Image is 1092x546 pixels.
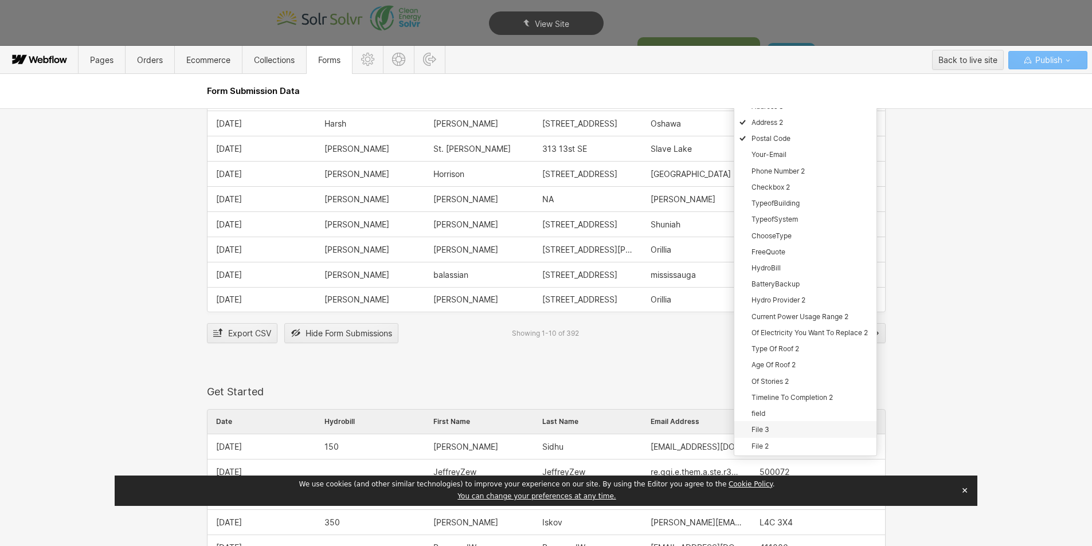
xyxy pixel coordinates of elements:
span: [DATE] [216,442,242,451]
span: Ecommerce [186,55,230,65]
span: [PERSON_NAME] [324,220,389,229]
span: [DATE] [216,468,242,477]
span: [STREET_ADDRESS] [542,270,617,280]
span: Shuniah [651,220,680,229]
div: Monday, September 8, 2025 12:43 PM [208,237,316,262]
span: [PERSON_NAME] [433,442,498,451]
span: Iskov [542,518,562,527]
span: [STREET_ADDRESS] [542,220,617,229]
div: Showing 1-10 of 392 [512,329,579,337]
span: [DATE] [216,245,242,254]
span: [PERSON_NAME] [433,295,498,304]
span: [DATE] [216,119,242,128]
button: Export CSV [207,323,277,343]
span: Email Address [651,418,699,426]
span: [DATE] [216,195,242,204]
span: Of Stories 2 [752,377,789,386]
div: Saturday, September 13, 2025 1:49 PM [208,136,316,161]
span: Address 2 [752,118,783,127]
span: field [752,409,765,418]
span: [PERSON_NAME] [433,245,498,254]
div: Monday, September 15, 2025 2:23 PM [208,111,316,136]
span: Forms [318,55,340,65]
div: First Name [425,410,534,434]
span: Horrison [433,170,464,179]
div: Monday, September 8, 2025 7:34 PM [208,187,316,211]
span: [DATE] [216,518,242,527]
span: Your-Email [752,151,786,159]
span: Harsh [324,119,346,128]
button: Back to live site [932,50,1004,70]
div: Wednesday, September 10, 2025 5:39 PM [208,162,316,186]
span: [PERSON_NAME] [324,295,389,304]
div: Wednesday, September 17, 2025 9:26 AM [208,459,316,484]
span: [PERSON_NAME] [433,119,498,128]
span: [PERSON_NAME] [651,195,715,204]
a: Cookie Policy [729,480,773,488]
span: Timeline To Completion 2 [752,393,833,402]
span: JeffreyZew [433,468,476,477]
span: [DATE] [216,295,242,304]
span: JeffreyZew [542,468,585,477]
div: Friday, September 19, 2025 2:34 AM [208,434,316,459]
span: [DATE] [216,170,242,179]
div: Hydrobill [316,410,425,434]
span: 350 [324,518,340,527]
span: Age Of Roof 2 [752,361,796,370]
span: NA [542,195,554,204]
button: Publish [1008,51,1087,69]
span: Pages [90,55,113,65]
span: [GEOGRAPHIC_DATA] [651,170,731,179]
span: Of Electricity You Want To Replace 2 [752,328,868,337]
span: Collections [254,55,295,65]
span: First Name [433,418,470,426]
h2: Form Submission Data [207,85,886,97]
span: File 3 [752,426,769,434]
span: Type Of Roof 2 [752,344,799,353]
span: Orillia [651,295,671,304]
span: We use cookies (and other similar technologies) to improve your experience on our site. By using ... [299,480,775,488]
span: 150 [324,442,339,451]
span: BatteryBackup [752,280,800,288]
span: Current Power Usage Range 2 [752,312,848,321]
span: [DATE] [216,270,242,280]
span: [PERSON_NAME][EMAIL_ADDRESS][DOMAIN_NAME] [651,518,742,527]
span: mississauga [651,270,696,280]
button: Hide Form Submissions [284,323,398,343]
span: TypeofBuilding [752,199,800,207]
span: [STREET_ADDRESS] [542,295,617,304]
span: ChooseType [752,231,792,240]
span: TypeofSystem [752,215,798,224]
div: Back to live site [938,52,997,69]
span: [EMAIL_ADDRESS][DOMAIN_NAME] [651,442,742,451]
div: Email Address [642,410,751,434]
div: Date [208,410,316,434]
span: Checkbox 2 [752,183,790,191]
span: [STREET_ADDRESS] [542,170,617,179]
span: [STREET_ADDRESS] [542,119,617,128]
span: [STREET_ADDRESS][PERSON_NAME] [542,245,634,254]
div: Saturday, September 6, 2025 10:48 AM [208,262,316,287]
span: View Site [535,19,569,29]
span: 313 13st SE [542,144,587,154]
span: [PERSON_NAME] [433,195,498,204]
span: re.ggi.e.them.a.ste.r333.@[DOMAIN_NAME] [651,468,742,477]
span: balassian [433,270,468,280]
span: HydroBill [752,264,781,272]
span: L4C 3X4 [760,518,793,527]
span: Phone Number 2 [752,167,805,175]
span: [PERSON_NAME] [324,170,389,179]
span: [PERSON_NAME] [324,195,389,204]
span: Oshawa [651,119,681,128]
span: St. [PERSON_NAME] [433,144,511,154]
span: [PERSON_NAME] [324,144,389,154]
span: Orillia [651,245,671,254]
div: Friday, September 5, 2025 7:50 AM [208,288,316,312]
span: [PERSON_NAME] [324,270,389,280]
span: Hide Form Submissions [306,325,392,342]
span: [DATE] [216,144,242,154]
span: Hydro Provider 2 [752,296,805,305]
span: Last Name [542,418,578,426]
span: Publish [1033,52,1062,69]
span: Sidhu [542,442,563,451]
